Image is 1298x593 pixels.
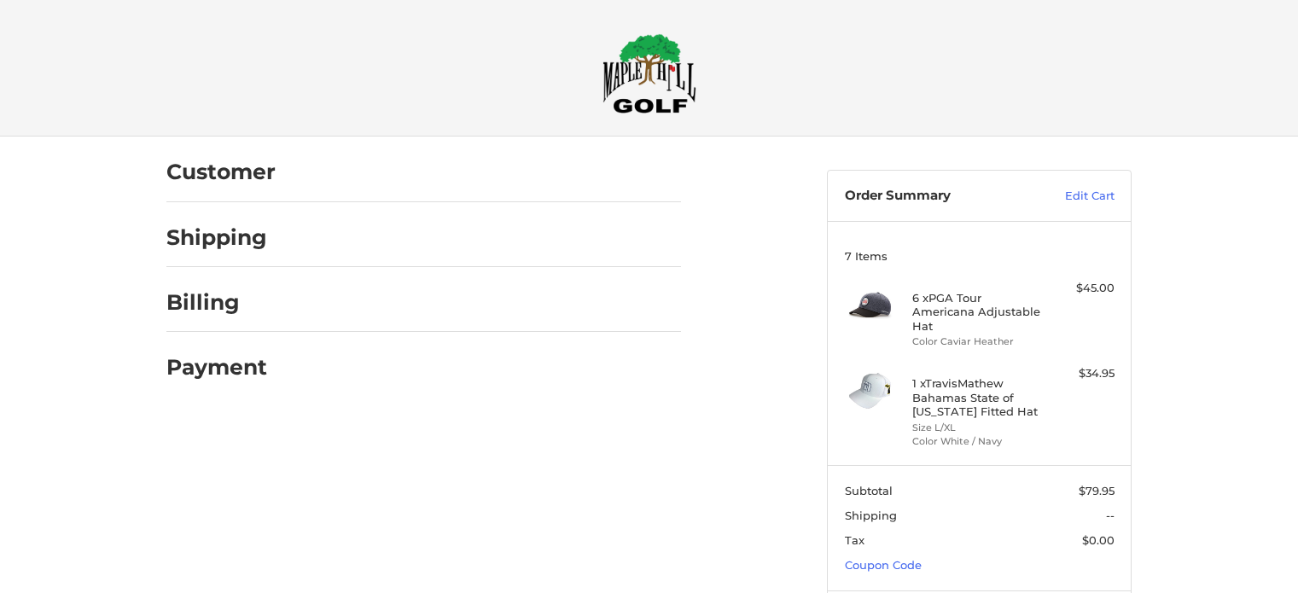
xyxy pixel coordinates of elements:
li: Color Caviar Heather [912,334,1043,349]
div: $34.95 [1047,365,1115,382]
h2: Customer [166,159,276,185]
a: Edit Cart [1028,188,1115,205]
h4: 1 x TravisMathew Bahamas State of [US_STATE] Fitted Hat [912,376,1043,418]
img: Maple Hill Golf [602,33,696,113]
h4: 6 x PGA Tour Americana Adjustable Hat [912,291,1043,333]
li: Color White / Navy [912,434,1043,449]
span: Subtotal [845,484,893,497]
h2: Payment [166,354,267,381]
span: Shipping [845,509,897,522]
h2: Shipping [166,224,267,251]
li: Size L/XL [912,421,1043,435]
h3: 7 Items [845,249,1115,263]
span: Tax [845,533,864,547]
h2: Billing [166,289,266,316]
div: $45.00 [1047,280,1115,297]
h3: Order Summary [845,188,1028,205]
iframe: Gorgias live chat messenger [17,520,203,576]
